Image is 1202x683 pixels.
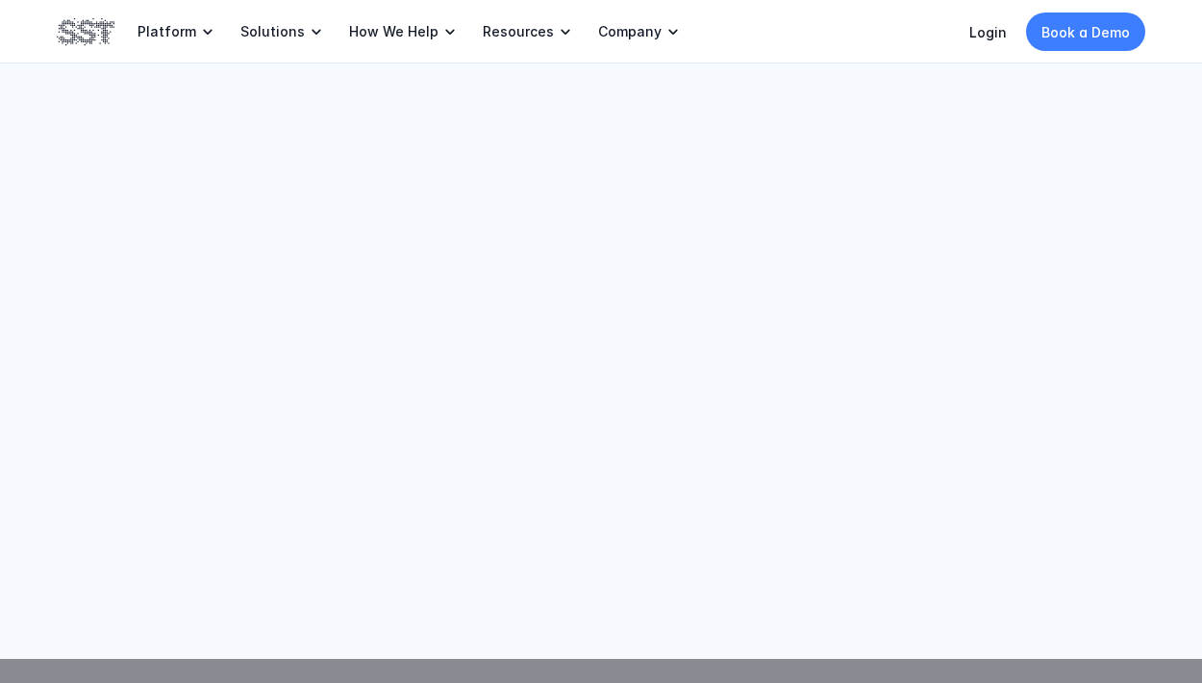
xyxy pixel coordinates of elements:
[1041,22,1130,42] p: Book a Demo
[969,24,1007,40] a: Login
[240,23,305,40] p: Solutions
[57,15,114,48] img: SST logo
[598,23,662,40] p: Company
[483,23,554,40] p: Resources
[1026,13,1145,51] a: Book a Demo
[349,23,438,40] p: How We Help
[138,23,196,40] p: Platform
